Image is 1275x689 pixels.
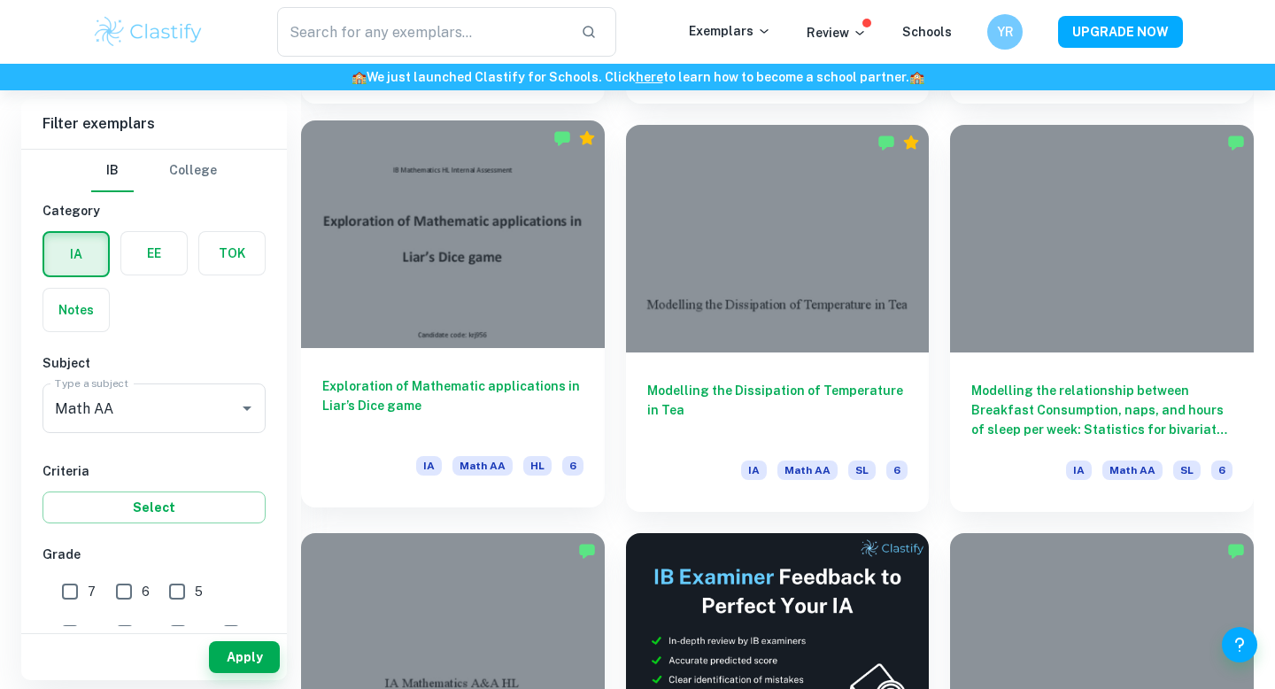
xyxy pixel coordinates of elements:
[1227,134,1245,151] img: Marked
[91,150,217,192] div: Filter type choice
[647,381,908,439] h6: Modelling the Dissipation of Temperature in Tea
[88,582,96,601] span: 7
[42,353,266,373] h6: Subject
[416,456,442,476] span: IA
[44,233,108,275] button: IA
[987,14,1023,50] button: YR
[626,125,930,512] a: Modelling the Dissipation of Temperature in TeaIAMath AASL6
[1211,461,1232,480] span: 6
[777,461,838,480] span: Math AA
[42,461,266,481] h6: Criteria
[1066,461,1092,480] span: IA
[741,461,767,480] span: IA
[91,150,134,192] button: IB
[301,125,605,512] a: Exploration of Mathematic applications in Liar’s Dice gameIAMath AAHL6
[689,21,771,41] p: Exemplars
[995,22,1016,42] h6: YR
[1222,627,1257,662] button: Help and Feedback
[1102,461,1163,480] span: Math AA
[143,623,151,643] span: 3
[523,456,552,476] span: HL
[553,129,571,147] img: Marked
[950,125,1254,512] a: Modelling the relationship between Breakfast Consumption, naps, and hours of sleep per week: Stat...
[195,582,203,601] span: 5
[909,70,924,84] span: 🏫
[322,376,583,435] h6: Exploration of Mathematic applications in Liar’s Dice game
[42,492,266,523] button: Select
[42,201,266,221] h6: Category
[807,23,867,43] p: Review
[636,70,663,84] a: here
[352,70,367,84] span: 🏫
[886,461,908,480] span: 6
[142,582,150,601] span: 6
[199,232,265,275] button: TOK
[209,641,280,673] button: Apply
[877,134,895,151] img: Marked
[55,375,128,391] label: Type a subject
[235,396,259,421] button: Open
[249,623,254,643] span: 1
[42,545,266,564] h6: Grade
[562,456,583,476] span: 6
[277,7,567,57] input: Search for any exemplars...
[43,289,109,331] button: Notes
[1227,542,1245,560] img: Marked
[121,232,187,275] button: EE
[169,150,217,192] button: College
[902,134,920,151] div: Premium
[848,461,876,480] span: SL
[196,623,203,643] span: 2
[88,623,97,643] span: 4
[1173,461,1201,480] span: SL
[4,67,1271,87] h6: We just launched Clastify for Schools. Click to learn how to become a school partner.
[452,456,513,476] span: Math AA
[21,99,287,149] h6: Filter exemplars
[578,129,596,147] div: Premium
[971,381,1232,439] h6: Modelling the relationship between Breakfast Consumption, naps, and hours of sleep per week: Stat...
[902,25,952,39] a: Schools
[1058,16,1183,48] button: UPGRADE NOW
[92,14,205,50] img: Clastify logo
[578,542,596,560] img: Marked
